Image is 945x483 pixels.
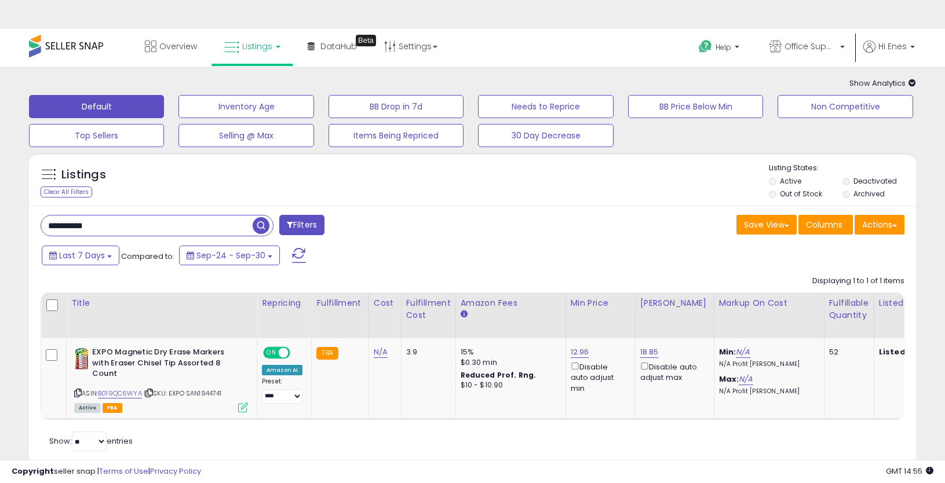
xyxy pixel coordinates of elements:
[262,365,302,375] div: Amazon AI
[640,360,705,383] div: Disable auto adjust max
[374,346,388,358] a: N/A
[12,466,54,477] strong: Copyright
[178,95,313,118] button: Inventory Age
[886,466,933,477] span: 2025-10-11 14:55 GMT
[853,189,885,199] label: Archived
[49,436,133,447] span: Show: entries
[406,297,451,321] div: Fulfillment Cost
[150,466,201,477] a: Privacy Policy
[329,124,464,147] button: Items Being Repriced
[316,297,363,309] div: Fulfillment
[461,370,537,380] b: Reduced Prof. Rng.
[136,29,206,64] a: Overview
[178,124,313,147] button: Selling @ Max
[98,389,142,398] a: B019QC6WYA
[806,219,842,230] span: Columns
[99,466,148,477] a: Terms of Use
[196,250,265,261] span: Sep-24 - Sep-30
[159,41,197,52] span: Overview
[769,163,916,174] p: Listing States:
[262,297,307,309] div: Repricing
[478,124,613,147] button: 30 Day Decrease
[461,347,557,357] div: 15%
[74,347,248,411] div: ASIN:
[739,374,753,385] a: N/A
[719,297,819,309] div: Markup on Cost
[242,41,272,52] span: Listings
[320,41,357,52] span: DataHub
[736,346,750,358] a: N/A
[262,378,302,404] div: Preset:
[356,35,376,46] div: Tooltip anchor
[461,297,561,309] div: Amazon Fees
[121,251,174,262] span: Compared to:
[719,387,815,396] p: N/A Profit [PERSON_NAME]
[698,39,713,54] i: Get Help
[812,276,904,287] div: Displaying 1 to 1 of 1 items
[144,389,222,398] span: | SKU: EXPO SAN1944741
[571,346,589,358] a: 12.96
[61,167,106,183] h5: Listings
[761,29,853,67] a: Office Suppliers
[329,95,464,118] button: BB Drop in 7d
[92,347,233,382] b: EXPO Magnetic Dry Erase Markers with Eraser Chisel Tip Assorted 8 Count
[640,346,659,358] a: 18.85
[103,403,122,413] span: FBA
[461,309,468,320] small: Amazon Fees.
[571,297,630,309] div: Min Price
[879,346,932,357] b: Listed Price:
[29,124,164,147] button: Top Sellers
[798,215,853,235] button: Columns
[406,347,447,357] div: 3.9
[855,215,904,235] button: Actions
[264,348,279,358] span: ON
[74,403,101,413] span: All listings currently available for purchase on Amazon
[29,95,164,118] button: Default
[316,347,338,360] small: FBA
[863,41,915,67] a: Hi Enes
[571,360,626,394] div: Disable auto adjust min
[41,186,92,197] div: Clear All Filters
[179,246,280,265] button: Sep-24 - Sep-30
[829,297,869,321] div: Fulfillable Quantity
[719,346,736,357] b: Min:
[478,95,613,118] button: Needs to Reprice
[878,41,907,52] span: Hi Enes
[640,297,709,309] div: [PERSON_NAME]
[71,297,252,309] div: Title
[853,176,897,186] label: Deactivated
[12,466,201,477] div: seller snap | |
[716,42,731,52] span: Help
[461,380,557,390] div: $10 - $10.90
[780,176,801,186] label: Active
[299,29,366,64] a: DataHub
[785,41,837,52] span: Office Suppliers
[59,250,105,261] span: Last 7 Days
[719,374,739,385] b: Max:
[628,95,763,118] button: BB Price Below Min
[461,357,557,368] div: $0.30 min
[74,347,89,370] img: 51t0ix+Z5uL._SL40_.jpg
[289,348,307,358] span: OFF
[42,246,119,265] button: Last 7 Days
[736,215,797,235] button: Save View
[279,215,324,235] button: Filters
[778,95,913,118] button: Non Competitive
[829,347,865,357] div: 52
[216,29,289,64] a: Listings
[780,189,822,199] label: Out of Stock
[719,360,815,368] p: N/A Profit [PERSON_NAME]
[714,292,824,338] th: The percentage added to the cost of goods (COGS) that forms the calculator for Min & Max prices.
[689,31,751,67] a: Help
[849,78,916,89] span: Show Analytics
[374,297,396,309] div: Cost
[375,29,446,64] a: Settings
